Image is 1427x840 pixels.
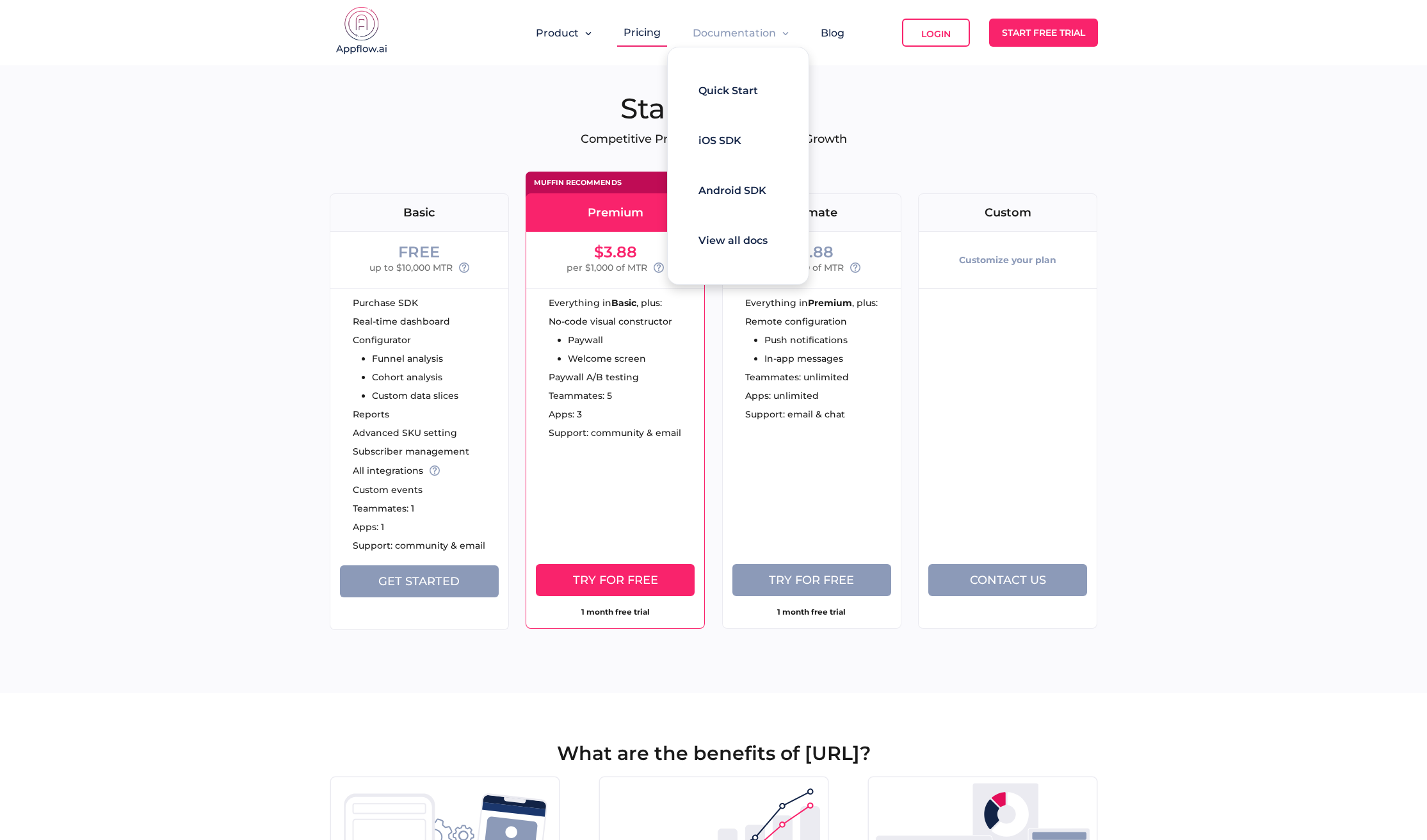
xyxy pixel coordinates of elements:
strong: Basic [611,298,636,307]
span: Real-time dashboard [353,317,450,326]
span: Apps: unlimited [745,391,819,400]
span: Custom events [353,485,423,494]
strong: 1 month free trial [581,607,650,617]
span: Quick Start [698,85,758,97]
a: Start Free Trial [989,19,1098,47]
div: Everything in , plus: [549,298,704,307]
div: Ultimate [723,207,901,218]
span: iOS SDK [698,134,741,147]
div: $3.88 [594,245,637,260]
span: Advanced SKU setting [353,428,457,437]
a: Android SDK [698,178,777,204]
div: Premium [526,207,704,218]
li: Funnel analysis [372,354,458,363]
span: Teammates: 5 [549,391,612,400]
strong: Premium [808,298,852,307]
span: Support: email & chat [745,410,845,419]
button: Product [536,27,592,39]
li: In-app messages [764,354,848,363]
li: Push notifications [764,335,848,344]
div: Customize your plan [959,245,1056,275]
button: Try for free [732,564,891,596]
span: Try for free [573,573,658,587]
span: Try for free [769,573,854,587]
span: per $1,000 of MTR [567,260,647,275]
span: Reports [353,410,389,419]
button: Documentation [693,27,789,39]
li: Welcome screen [568,354,672,363]
span: Get Started [378,574,460,588]
ul: Configurator [353,335,458,400]
span: Teammates: 1 [353,504,414,513]
a: Login [902,19,970,47]
span: View all docs [698,234,768,246]
h1: Start for Free [330,91,1098,125]
span: Apps: 1 [353,522,384,531]
li: Custom data slices [372,391,458,400]
span: Teammates: unlimited [745,373,849,382]
span: Android SDK [698,184,766,197]
button: Contact us [928,564,1087,596]
span: Support: community & email [549,428,681,437]
span: Apps: 3 [549,410,582,419]
div: Custom [919,207,1097,218]
span: Product [536,27,579,39]
a: Quick Start [698,78,768,104]
div: Muffin recommends [534,179,622,186]
p: Competitive Pricing to Drive Your App Growth [330,132,1098,146]
span: Documentation [693,27,776,39]
button: Get Started [340,565,499,597]
div: Basic [330,207,508,218]
span: Paywall A/B testing [549,373,639,382]
li: Cohort analysis [372,373,458,382]
span: All integrations [353,466,423,475]
a: iOS SDK [698,128,752,154]
a: Pricing [624,26,661,38]
a: View all docs [698,228,778,254]
span: up to $10,000 MTR [369,260,453,275]
span: Purchase SDK [353,298,418,307]
span: Support: community & email [353,541,485,550]
div: Everything in , plus: [745,298,901,307]
li: Paywall [568,335,672,344]
button: Try for free [536,564,695,596]
ul: Remote configuration [745,317,848,363]
div: $6.88 [790,245,834,260]
a: Blog [821,27,844,39]
ul: No-code visual constructor [549,317,672,363]
span: Subscriber management [353,447,469,456]
strong: 1 month free trial [777,607,846,617]
div: FREE [398,245,440,260]
img: appflow.ai-logo [330,6,394,58]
